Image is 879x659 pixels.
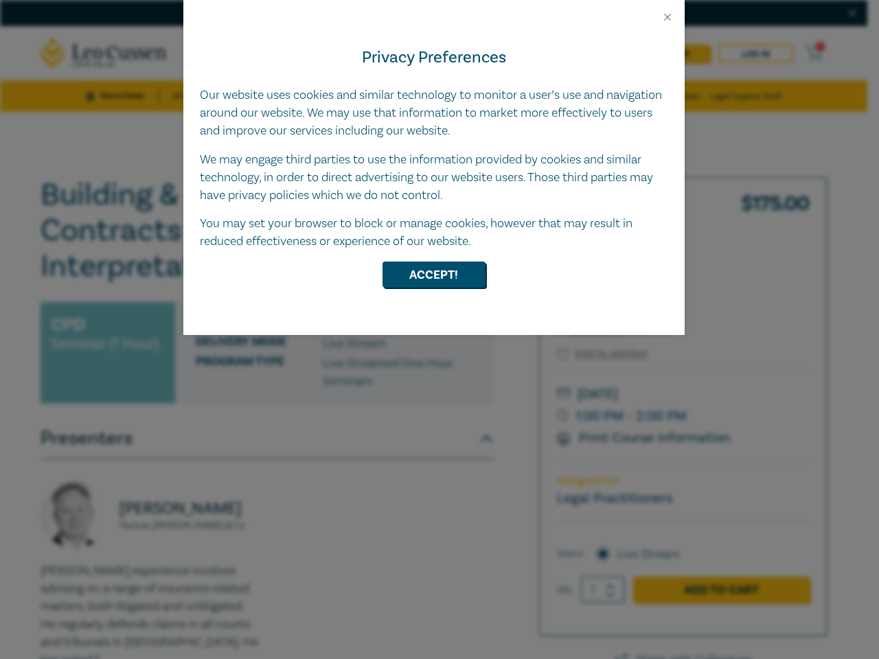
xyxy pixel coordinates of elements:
[200,86,668,140] p: Our website uses cookies and similar technology to monitor a user’s use and navigation around our...
[200,45,668,70] h4: Privacy Preferences
[661,11,674,23] button: Close
[200,215,668,251] p: You may set your browser to block or manage cookies, however that may result in reduced effective...
[200,151,668,205] p: We may engage third parties to use the information provided by cookies and similar technology, in...
[383,262,486,288] button: Accept!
